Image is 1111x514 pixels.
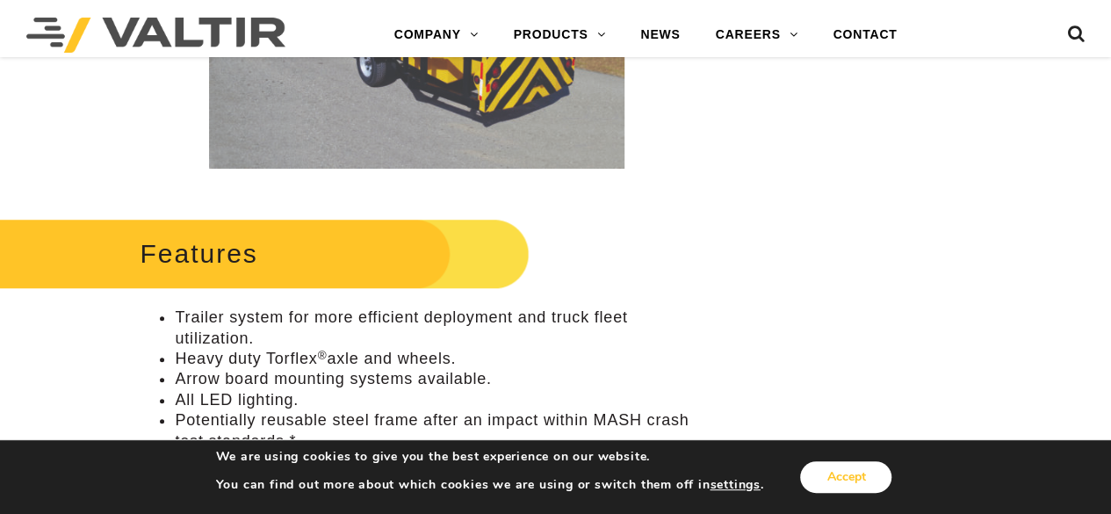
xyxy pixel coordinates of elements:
img: Valtir [26,18,285,53]
button: settings [710,477,760,493]
button: Accept [800,461,891,493]
a: CONTACT [815,18,914,53]
li: All LED lighting. [175,390,693,410]
li: Arrow board mounting systems available. [175,369,693,389]
a: COMPANY [377,18,496,53]
p: We are using cookies to give you the best experience on our website. [216,449,764,465]
sup: ® [318,349,328,362]
a: NEWS [623,18,697,53]
a: PRODUCTS [496,18,624,53]
p: You can find out more about which cookies we are using or switch them off in . [216,477,764,493]
li: Potentially reusable steel frame after an impact within MASH crash test standards.* [175,410,693,452]
li: Heavy duty Torflex axle and wheels. [175,349,693,369]
li: Trailer system for more efficient deployment and truck fleet utilization. [175,308,693,349]
a: CAREERS [698,18,816,53]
